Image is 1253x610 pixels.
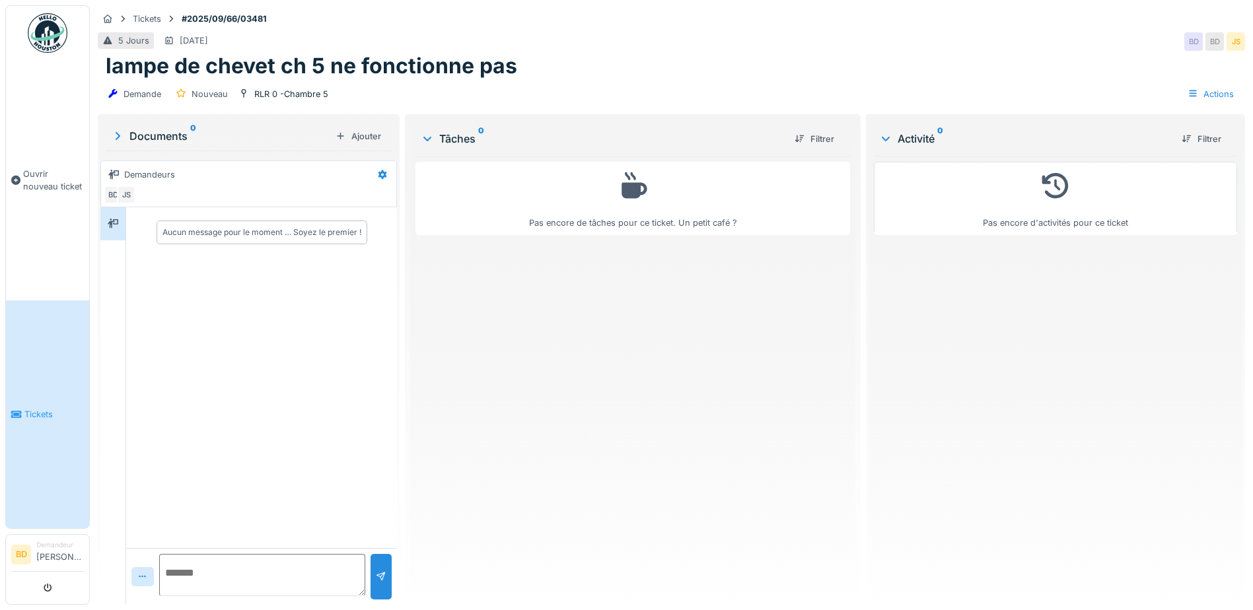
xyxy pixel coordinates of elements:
div: Filtrer [789,130,840,148]
div: Pas encore d'activités pour ce ticket [882,168,1229,229]
li: [PERSON_NAME] [36,540,84,568]
div: Demandeurs [124,168,175,181]
sup: 0 [478,131,484,147]
div: Demandeur [36,540,84,550]
div: Tickets [133,13,161,25]
a: BD Demandeur[PERSON_NAME] [11,540,84,572]
div: Aucun message pour le moment … Soyez le premier ! [162,226,361,238]
div: Nouveau [192,88,228,100]
div: BD [1184,32,1203,51]
div: Filtrer [1176,130,1227,148]
div: Documents [111,128,330,144]
div: Pas encore de tâches pour ce ticket. Un petit café ? [424,168,841,229]
div: Tâches [421,131,784,147]
div: Actions [1182,85,1240,104]
div: BD [1205,32,1224,51]
sup: 0 [937,131,943,147]
img: Badge_color-CXgf-gQk.svg [28,13,67,53]
span: Tickets [24,408,84,421]
div: Activité [879,131,1171,147]
li: BD [11,545,31,564]
strong: #2025/09/66/03481 [176,13,272,25]
span: Ouvrir nouveau ticket [23,168,84,193]
h1: lampe de chevet ch 5 ne fonctionne pas [106,53,517,79]
div: [DATE] [180,34,208,47]
div: BD [104,186,122,204]
a: Ouvrir nouveau ticket [6,60,89,300]
div: JS [1227,32,1245,51]
div: JS [117,186,135,204]
div: Ajouter [330,127,386,145]
sup: 0 [190,128,196,144]
div: RLR 0 -Chambre 5 [254,88,328,100]
div: Demande [124,88,161,100]
div: 5 Jours [118,34,149,47]
a: Tickets [6,300,89,528]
